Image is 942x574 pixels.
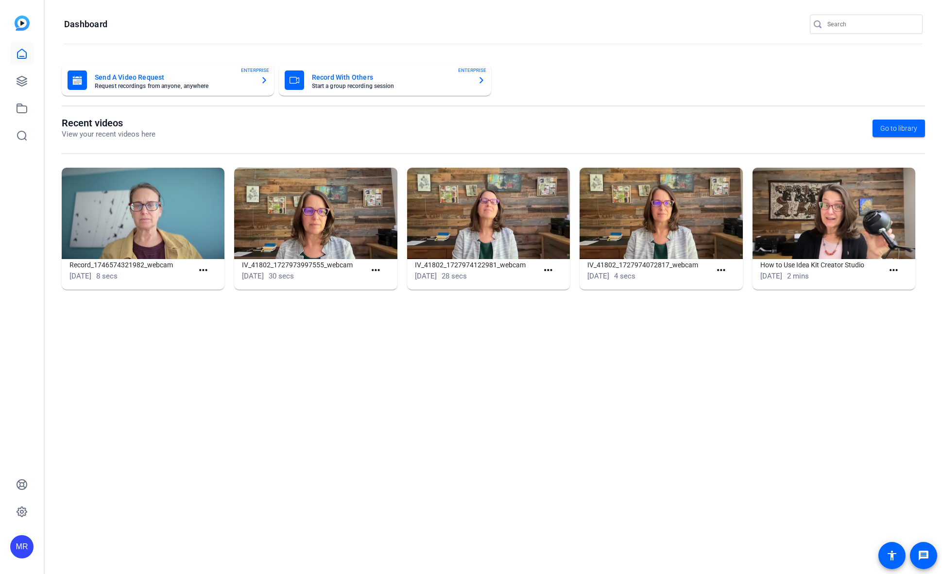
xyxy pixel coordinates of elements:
[542,264,554,277] mat-icon: more_horiz
[69,259,193,271] h1: Record_1746574321982_webcam
[918,550,929,561] mat-icon: message
[95,71,253,83] mat-card-title: Send A Video Request
[753,168,915,260] img: How to Use Idea Kit Creator Studio
[96,272,118,280] span: 8 secs
[787,272,809,280] span: 2 mins
[715,264,727,277] mat-icon: more_horiz
[312,71,470,83] mat-card-title: Record With Others
[888,264,900,277] mat-icon: more_horiz
[580,168,742,260] img: IV_41802_1727974072817_webcam
[458,67,486,74] span: ENTERPRISE
[827,18,915,30] input: Search
[64,18,107,30] h1: Dashboard
[10,535,34,558] div: MR
[242,272,264,280] span: [DATE]
[69,272,91,280] span: [DATE]
[62,65,274,96] button: Send A Video RequestRequest recordings from anyone, anywhereENTERPRISE
[370,264,382,277] mat-icon: more_horiz
[886,550,898,561] mat-icon: accessibility
[241,67,269,74] span: ENTERPRISE
[62,117,155,129] h1: Recent videos
[62,168,224,260] img: Record_1746574321982_webcam
[407,168,570,260] img: IV_41802_1727974122981_webcam
[442,272,467,280] span: 28 secs
[760,272,782,280] span: [DATE]
[760,259,884,271] h1: How to Use Idea Kit Creator Studio
[269,272,294,280] span: 30 secs
[242,259,366,271] h1: IV_41802_1727973997555_webcam
[880,123,917,134] span: Go to library
[614,272,635,280] span: 4 secs
[197,264,209,277] mat-icon: more_horiz
[587,272,609,280] span: [DATE]
[873,120,925,137] a: Go to library
[62,129,155,140] p: View your recent videos here
[15,16,30,31] img: blue-gradient.svg
[95,83,253,89] mat-card-subtitle: Request recordings from anyone, anywhere
[279,65,491,96] button: Record With OthersStart a group recording sessionENTERPRISE
[234,168,397,260] img: IV_41802_1727973997555_webcam
[312,83,470,89] mat-card-subtitle: Start a group recording session
[587,259,711,271] h1: IV_41802_1727974072817_webcam
[415,259,539,271] h1: IV_41802_1727974122981_webcam
[415,272,437,280] span: [DATE]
